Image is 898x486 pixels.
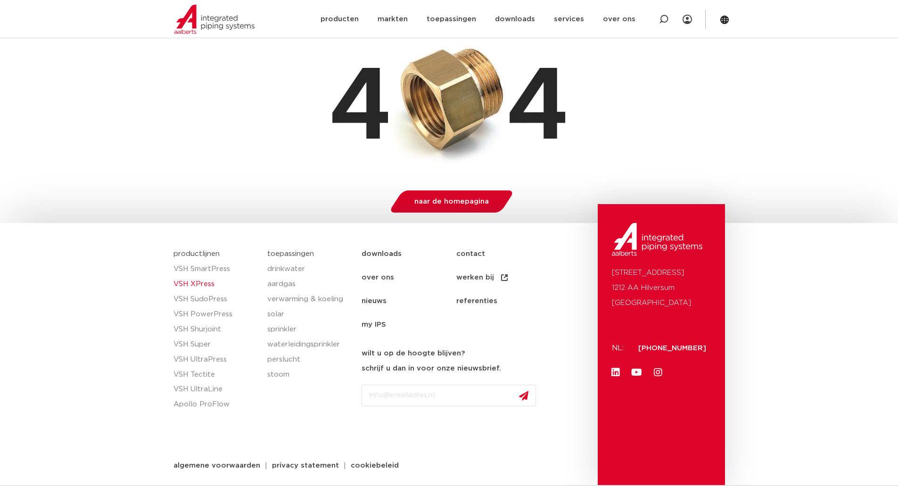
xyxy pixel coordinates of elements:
iframe: reCAPTCHA [362,414,505,451]
a: aardgas [267,277,352,292]
a: VSH SmartPress [173,262,258,277]
span: privacy statement [272,462,339,469]
a: stoom [267,367,352,382]
input: info@emailadres.nl [362,385,536,406]
a: algemene voorwaarden [166,462,267,469]
a: VSH XPress [173,277,258,292]
img: send.svg [519,391,528,401]
a: my IPS [362,313,456,337]
a: VSH SudoPress [173,292,258,307]
a: solar [267,307,352,322]
p: [STREET_ADDRESS] 1212 AA Hilversum [GEOGRAPHIC_DATA] [612,265,711,311]
a: VSH Shurjoint [173,322,258,337]
a: VSH PowerPress [173,307,258,322]
span: algemene voorwaarden [173,462,260,469]
span: naar de homepagina [414,198,489,205]
a: sprinkler [267,322,352,337]
a: referenties [456,289,551,313]
a: VSH UltraLine [173,382,258,397]
a: contact [456,242,551,266]
a: drinkwater [267,262,352,277]
a: [PHONE_NUMBER] [638,345,706,352]
a: VSH Tectite [173,367,258,382]
a: privacy statement [265,462,346,469]
a: cookiebeleid [344,462,406,469]
a: werken bij [456,266,551,289]
a: waterleidingsprinkler [267,337,352,352]
a: naar de homepagina [388,190,515,213]
a: toepassingen [267,250,314,257]
a: over ons [362,266,456,289]
strong: schrijf u dan in voor onze nieuwsbrief. [362,365,501,372]
a: perslucht [267,352,352,367]
p: NL: [612,341,627,356]
a: nieuws [362,289,456,313]
a: verwarming & koeling [267,292,352,307]
a: Apollo ProFlow [173,397,258,412]
nav: Menu [362,242,593,337]
a: productlijnen [173,250,220,257]
strong: wilt u op de hoogte blijven? [362,350,465,357]
a: downloads [362,242,456,266]
a: VSH UltraPress [173,352,258,367]
a: VSH Super [173,337,258,352]
span: cookiebeleid [351,462,399,469]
